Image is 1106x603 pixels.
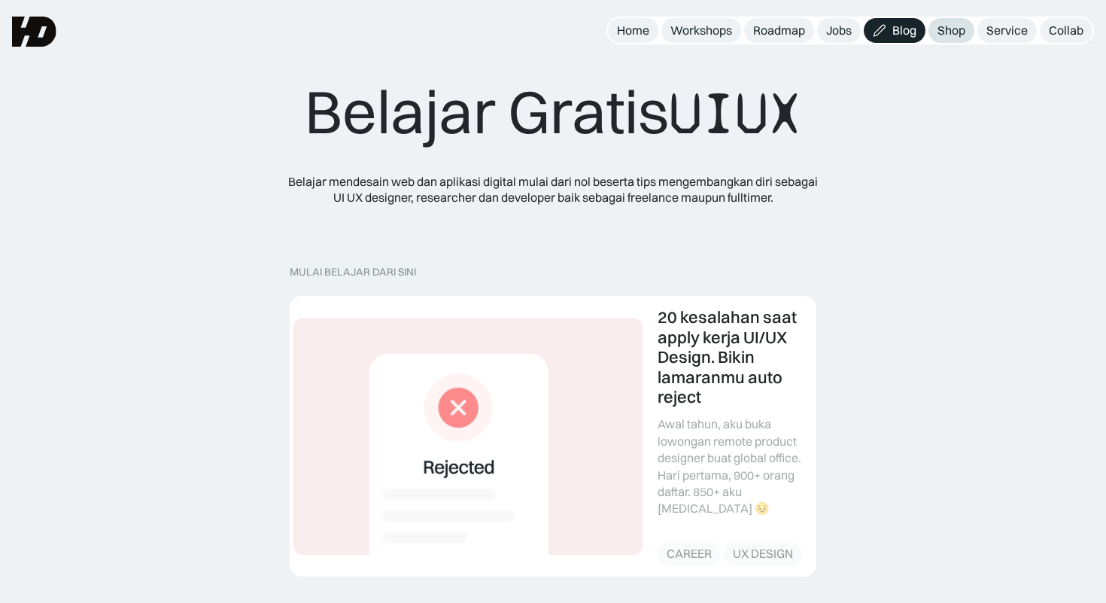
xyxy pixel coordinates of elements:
[892,23,916,38] div: Blog
[744,18,814,43] a: Roadmap
[617,23,649,38] div: Home
[1040,18,1092,43] a: Collab
[826,23,852,38] div: Jobs
[608,18,658,43] a: Home
[290,266,816,279] div: MULAI BELAJAR DARI SINI
[670,23,732,38] div: Workshops
[661,18,741,43] a: Workshops
[977,18,1037,43] a: Service
[864,18,925,43] a: Blog
[817,18,861,43] a: Jobs
[986,23,1028,38] div: Service
[305,75,801,150] div: Belajar Gratis
[753,23,805,38] div: Roadmap
[937,23,965,38] div: Shop
[669,78,801,150] span: UIUX
[282,174,824,206] div: Belajar mendesain web dan aplikasi digital mulai dari nol beserta tips mengembangkan diri sebagai...
[1049,23,1083,38] div: Collab
[928,18,974,43] a: Shop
